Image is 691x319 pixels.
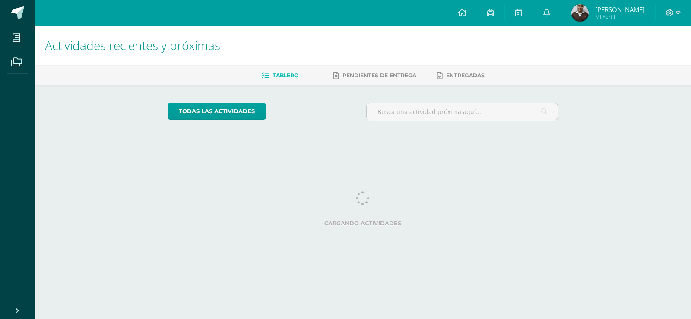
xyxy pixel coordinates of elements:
[595,5,645,14] span: [PERSON_NAME]
[367,103,558,120] input: Busca una actividad próxima aquí...
[45,37,220,54] span: Actividades recientes y próximas
[168,220,558,227] label: Cargando actividades
[333,69,416,82] a: Pendientes de entrega
[446,72,485,79] span: Entregadas
[168,103,266,120] a: todas las Actividades
[437,69,485,82] a: Entregadas
[571,4,589,22] img: 1f3c94d8ae4c2f6e7adde7c6b2245b10.png
[273,72,298,79] span: Tablero
[262,69,298,82] a: Tablero
[595,13,645,20] span: Mi Perfil
[342,72,416,79] span: Pendientes de entrega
